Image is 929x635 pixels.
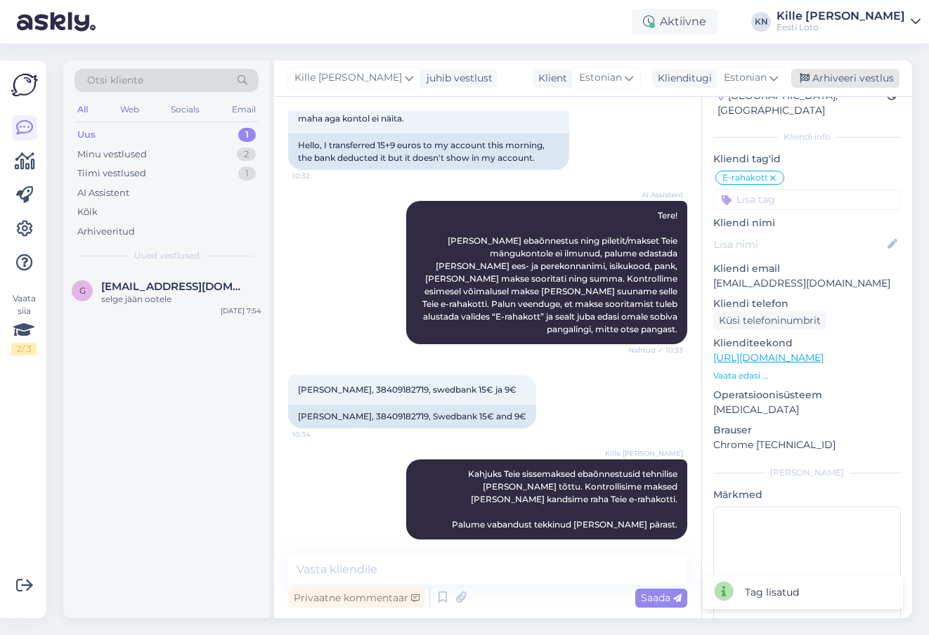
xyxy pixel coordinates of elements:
[713,152,901,166] p: Kliendi tag'id
[713,369,901,382] p: Vaata edasi ...
[288,589,425,608] div: Privaatne kommentaar
[605,448,683,459] span: Kille [PERSON_NAME]
[117,100,142,119] div: Web
[713,189,901,210] input: Lisa tag
[713,261,901,276] p: Kliendi email
[238,166,256,181] div: 1
[713,487,901,502] p: Märkmed
[713,402,901,417] p: [MEDICAL_DATA]
[77,205,98,219] div: Kõik
[288,405,536,428] div: [PERSON_NAME], 38409182719, Swedbank 15€ and 9€
[713,216,901,230] p: Kliendi nimi
[292,429,345,440] span: 10:34
[237,148,256,162] div: 2
[722,174,768,182] span: E-rahakott
[79,285,86,296] span: g
[713,276,901,291] p: [EMAIL_ADDRESS][DOMAIN_NAME]
[101,280,247,293] span: getter.sade@mail.ee
[751,12,771,32] div: KN
[238,128,256,142] div: 1
[713,296,901,311] p: Kliendi telefon
[87,73,143,88] span: Otsi kliente
[630,190,683,200] span: AI Assistent
[717,89,887,118] div: [GEOGRAPHIC_DATA], [GEOGRAPHIC_DATA]
[288,133,569,170] div: Hello, I transferred 15+9 euros to my account this morning, the bank deducted it but it doesn't s...
[229,100,259,119] div: Email
[713,466,901,479] div: [PERSON_NAME]
[533,71,567,86] div: Klient
[74,100,91,119] div: All
[294,70,402,86] span: Kille [PERSON_NAME]
[77,225,135,239] div: Arhiveeritud
[77,128,96,142] div: Uus
[77,186,129,200] div: AI Assistent
[632,9,717,34] div: Aktiivne
[168,100,202,119] div: Socials
[713,388,901,402] p: Operatsioonisüsteem
[77,166,146,181] div: Tiimi vestlused
[652,71,712,86] div: Klienditugi
[421,71,493,86] div: juhib vestlust
[292,171,345,181] span: 10:32
[713,438,901,452] p: Chrome [TECHNICAL_ID]
[77,148,147,162] div: Minu vestlused
[777,22,905,33] div: Eesti Loto
[713,336,901,351] p: Klienditeekond
[777,11,921,33] a: Kille [PERSON_NAME]Eesti Loto
[724,70,767,86] span: Estonian
[628,345,683,355] span: Nähtud ✓ 10:33
[630,540,683,551] span: 10:55
[452,469,680,530] span: Kahjuks Teie sissemaksed ebaõnnestusid tehnilise [PERSON_NAME] tõttu. Kontrollisime maksed [PERSO...
[221,306,261,316] div: [DATE] 7:54
[11,343,37,355] div: 2 / 3
[714,237,885,252] input: Lisa nimi
[713,311,826,330] div: Küsi telefoninumbrit
[791,69,899,88] div: Arhiveeri vestlus
[579,70,622,86] span: Estonian
[101,293,261,306] div: selge jään ootele
[713,351,824,364] a: [URL][DOMAIN_NAME]
[777,11,905,22] div: Kille [PERSON_NAME]
[745,585,799,600] div: Tag lisatud
[713,131,901,143] div: Kliendi info
[713,423,901,438] p: Brauser
[641,591,682,604] span: Saada
[298,384,517,395] span: [PERSON_NAME], 38409182719, swedbank 15€ ja 9€
[134,249,200,262] span: Uued vestlused
[11,292,37,355] div: Vaata siia
[11,72,38,98] img: Askly Logo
